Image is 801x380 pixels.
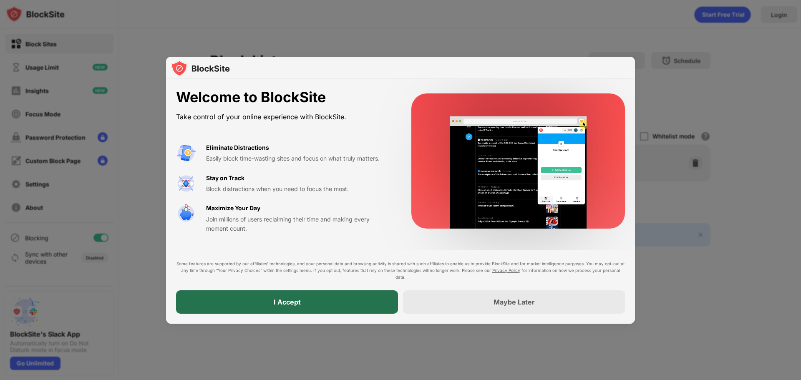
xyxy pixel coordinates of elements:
div: I Accept [274,298,301,306]
img: value-safe-time.svg [176,204,196,224]
div: Maximize Your Day [206,204,260,213]
img: value-avoid-distractions.svg [176,143,196,163]
img: value-focus.svg [176,174,196,194]
div: Eliminate Distractions [206,143,269,152]
div: Maybe Later [494,298,535,306]
a: Privacy Policy [492,268,520,273]
div: Welcome to BlockSite [176,89,391,106]
div: Some features are supported by our affiliates’ technologies, and your personal data and browsing ... [176,260,625,280]
img: logo-blocksite.svg [171,60,230,77]
div: Easily block time-wasting sites and focus on what truly matters. [206,154,391,163]
div: Take control of your online experience with BlockSite. [176,111,391,123]
div: Block distractions when you need to focus the most. [206,184,391,194]
div: Join millions of users reclaiming their time and making every moment count. [206,215,391,234]
div: Stay on Track [206,174,244,183]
